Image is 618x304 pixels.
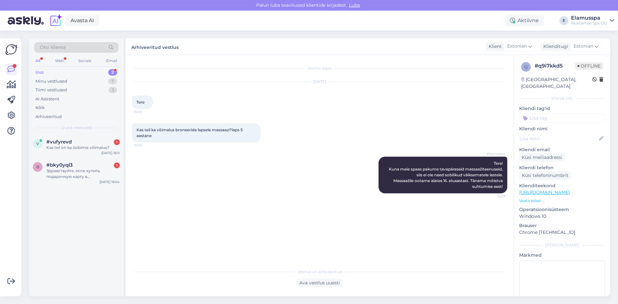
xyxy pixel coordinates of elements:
div: Küsi telefoninumbrit [519,171,571,180]
div: Kas teil on ka ööbimis vôimalus? [46,145,120,151]
div: Klient [486,43,502,50]
div: Arhiveeritud [35,114,62,120]
div: Tiimi vestlused [35,87,67,93]
div: Uus [35,69,44,76]
a: Avasta AI [65,15,99,26]
span: q [524,64,528,69]
span: Luba [347,2,362,8]
img: explore-ai [49,14,62,27]
div: 1 [114,162,120,168]
div: [DATE] 16:11 [101,151,120,155]
div: Web [54,57,65,65]
p: Kliendi nimi [519,125,605,132]
div: AI Assistent [35,96,59,102]
span: Kas teil ka võimalus broneerida lapsele massaazi?laps 5 aastane [136,127,244,138]
p: Windows 10 [519,213,605,220]
a: [URL][DOMAIN_NAME] [519,189,570,195]
div: Kliendi info [519,96,605,101]
div: 2 [108,69,117,76]
div: 1 [114,139,120,145]
div: Здравствуйте, если купить подарочную карту в [DOMAIN_NAME], билет в спа 21+, 48€, её можно исполь... [46,168,120,180]
p: Kliendi email [519,146,605,153]
span: #vufyrevd [46,139,72,145]
div: E [559,16,568,25]
span: 15:00 [134,109,158,114]
div: [GEOGRAPHIC_DATA], [GEOGRAPHIC_DATA] [521,76,592,90]
p: Operatsioonisüsteem [519,206,605,213]
p: Klienditeekond [519,182,605,189]
div: Minu vestlused [35,78,67,85]
span: Offline [575,62,603,69]
div: Küsi meiliaadressi [519,153,565,162]
div: [PERSON_NAME] [519,242,605,248]
span: v [36,141,39,146]
div: Socials [77,57,93,65]
div: [DATE] 16:04 [99,180,120,184]
p: Kliendi telefon [519,164,605,171]
p: Chrome [TECHNICAL_ID] [519,229,605,236]
span: #bky0yql3 [46,162,73,168]
span: Tere! Kuna meie spaas pakume tavapäraseid massaažiteenuseid, siis ei ole need sobilikud väiksemat... [389,161,504,189]
img: Askly Logo [5,43,17,56]
span: Elamusspa [481,152,505,156]
span: Tere [136,100,145,105]
div: Klienditugi [541,43,568,50]
div: 7 [108,78,117,85]
p: Kliendi tag'id [519,105,605,112]
span: 15:00 [134,143,158,148]
div: [DATE] [132,79,507,85]
div: Ava vestlus uuesti [297,279,342,287]
span: b [36,164,39,169]
label: Arhiveeritud vestlus [131,42,179,51]
span: 15:09 [481,194,505,198]
a: ElamusspaMustamäe Spa OÜ [571,15,614,26]
span: Vestlus on arhiveeritud [298,269,342,275]
div: Mustamäe Spa OÜ [571,21,607,26]
p: Märkmed [519,252,605,259]
div: Vestlus algas [132,65,507,71]
span: Otsi kliente [40,44,66,51]
div: Email [105,57,118,65]
input: Lisa nimi [520,135,598,142]
div: Kõik [35,105,45,111]
p: Vaata edasi ... [519,198,605,204]
div: All [34,57,42,65]
div: # q9i7kkd5 [535,62,575,70]
input: Lisa tag [519,113,605,123]
div: 3 [108,87,117,93]
div: Elamusspa [571,15,607,21]
span: Uued vestlused [61,125,91,131]
span: Estonian [507,43,527,50]
span: Estonian [574,43,593,50]
p: Brauser [519,222,605,229]
div: Aktiivne [505,15,544,26]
